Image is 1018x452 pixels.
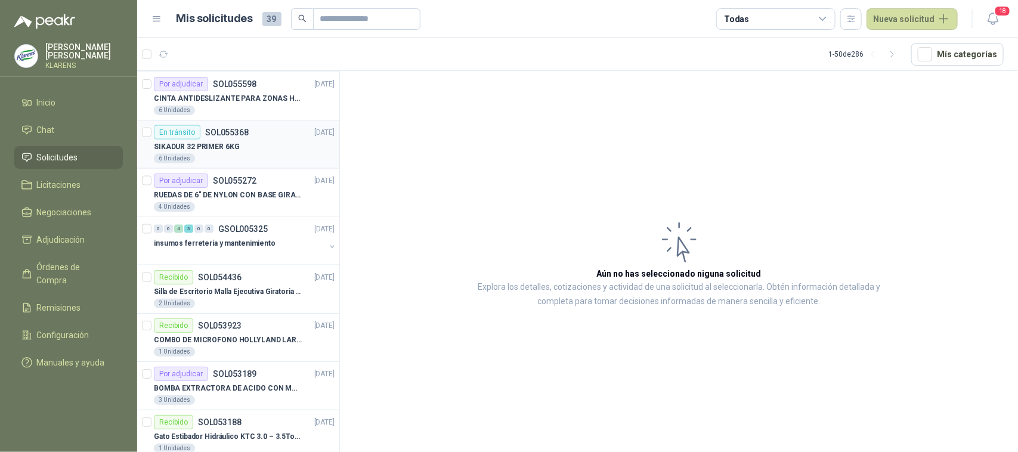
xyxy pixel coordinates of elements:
p: CINTA ANTIDESLIZANTE PARA ZONAS HUMEDAS [154,93,302,104]
div: 1 Unidades [154,347,195,357]
a: Por adjudicarSOL053189[DATE] BOMBA EXTRACTORA DE ACIDO CON MANIVELA TRUPER 1.1/4"3 Unidades [137,362,339,410]
p: BOMBA EXTRACTORA DE ACIDO CON MANIVELA TRUPER 1.1/4" [154,383,302,394]
div: 4 [174,225,183,233]
div: 6 Unidades [154,106,195,115]
a: Solicitudes [14,146,123,169]
span: Licitaciones [37,178,81,191]
span: Inicio [37,96,56,109]
p: SOL055368 [205,128,249,137]
span: Chat [37,123,55,137]
p: [DATE] [314,320,335,332]
p: SOL055598 [213,80,256,88]
p: SIKADUR 32 PRIMER 6KG [154,141,239,153]
img: Company Logo [15,45,38,67]
span: Remisiones [37,301,81,314]
span: 18 [994,5,1011,17]
span: Manuales y ayuda [37,356,105,369]
p: [DATE] [314,417,335,428]
h3: Aún no has seleccionado niguna solicitud [597,267,762,280]
p: [DATE] [314,175,335,187]
p: Explora los detalles, cotizaciones y actividad de una solicitud al seleccionarla. Obtén informaci... [459,280,899,309]
p: KLARENS [45,62,123,69]
div: 6 Unidades [154,154,195,163]
h1: Mis solicitudes [177,10,253,27]
p: SOL053188 [198,418,242,426]
a: Negociaciones [14,201,123,224]
div: Recibido [154,415,193,429]
div: Por adjudicar [154,367,208,381]
div: 0 [164,225,173,233]
div: 1 - 50 de 286 [828,45,902,64]
a: Por adjudicarSOL055272[DATE] RUEDAS DE 6" DE NYLON CON BASE GIRATORIA EN ACERO INOXIDABLE4 Unidades [137,169,339,217]
span: Órdenes de Compra [37,261,112,287]
div: 0 [194,225,203,233]
span: Solicitudes [37,151,78,164]
span: Negociaciones [37,206,92,219]
img: Logo peakr [14,14,75,29]
p: COMBO DE MICROFONO HOLLYLAND LARK M2 [154,335,302,346]
div: 0 [154,225,163,233]
a: Por adjudicarSOL055598[DATE] CINTA ANTIDESLIZANTE PARA ZONAS HUMEDAS6 Unidades [137,72,339,120]
p: Silla de Escritorio Malla Ejecutiva Giratoria Cromada con Reposabrazos Fijo Negra [154,286,302,298]
a: Órdenes de Compra [14,256,123,292]
a: Manuales y ayuda [14,351,123,374]
p: SOL054436 [198,273,242,281]
p: [PERSON_NAME] [PERSON_NAME] [45,43,123,60]
div: Recibido [154,270,193,284]
a: RecibidoSOL054436[DATE] Silla de Escritorio Malla Ejecutiva Giratoria Cromada con Reposabrazos Fi... [137,265,339,314]
a: Licitaciones [14,174,123,196]
span: Adjudicación [37,233,85,246]
p: RUEDAS DE 6" DE NYLON CON BASE GIRATORIA EN ACERO INOXIDABLE [154,190,302,201]
button: Mís categorías [911,43,1004,66]
div: 4 Unidades [154,202,195,212]
div: Por adjudicar [154,77,208,91]
button: 18 [982,8,1004,30]
span: search [298,14,307,23]
p: SOL053189 [213,370,256,378]
div: 0 [205,225,213,233]
p: Gato Estibador Hidráulico KTC 3.0 – 3.5Ton 1.2mt HPT [154,431,302,442]
p: SOL053923 [198,321,242,330]
div: Por adjudicar [154,174,208,188]
p: [DATE] [314,79,335,90]
p: SOL055272 [213,177,256,185]
div: En tránsito [154,125,200,140]
p: [DATE] [314,272,335,283]
a: Inicio [14,91,123,114]
a: Remisiones [14,296,123,319]
div: 2 Unidades [154,299,195,308]
div: 3 Unidades [154,395,195,405]
a: Adjudicación [14,228,123,251]
span: 39 [262,12,281,26]
span: Configuración [37,329,89,342]
p: [DATE] [314,224,335,235]
a: Configuración [14,324,123,346]
p: [DATE] [314,127,335,138]
a: En tránsitoSOL055368[DATE] SIKADUR 32 PRIMER 6KG6 Unidades [137,120,339,169]
button: Nueva solicitud [867,8,958,30]
a: RecibidoSOL053923[DATE] COMBO DE MICROFONO HOLLYLAND LARK M21 Unidades [137,314,339,362]
a: Chat [14,119,123,141]
a: 0 0 4 3 0 0 GSOL005325[DATE] insumos ferreteria y mantenimiento [154,222,337,260]
div: 3 [184,225,193,233]
p: insumos ferreteria y mantenimiento [154,238,276,249]
div: Recibido [154,318,193,333]
div: Todas [724,13,749,26]
p: GSOL005325 [218,225,268,233]
p: [DATE] [314,369,335,380]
